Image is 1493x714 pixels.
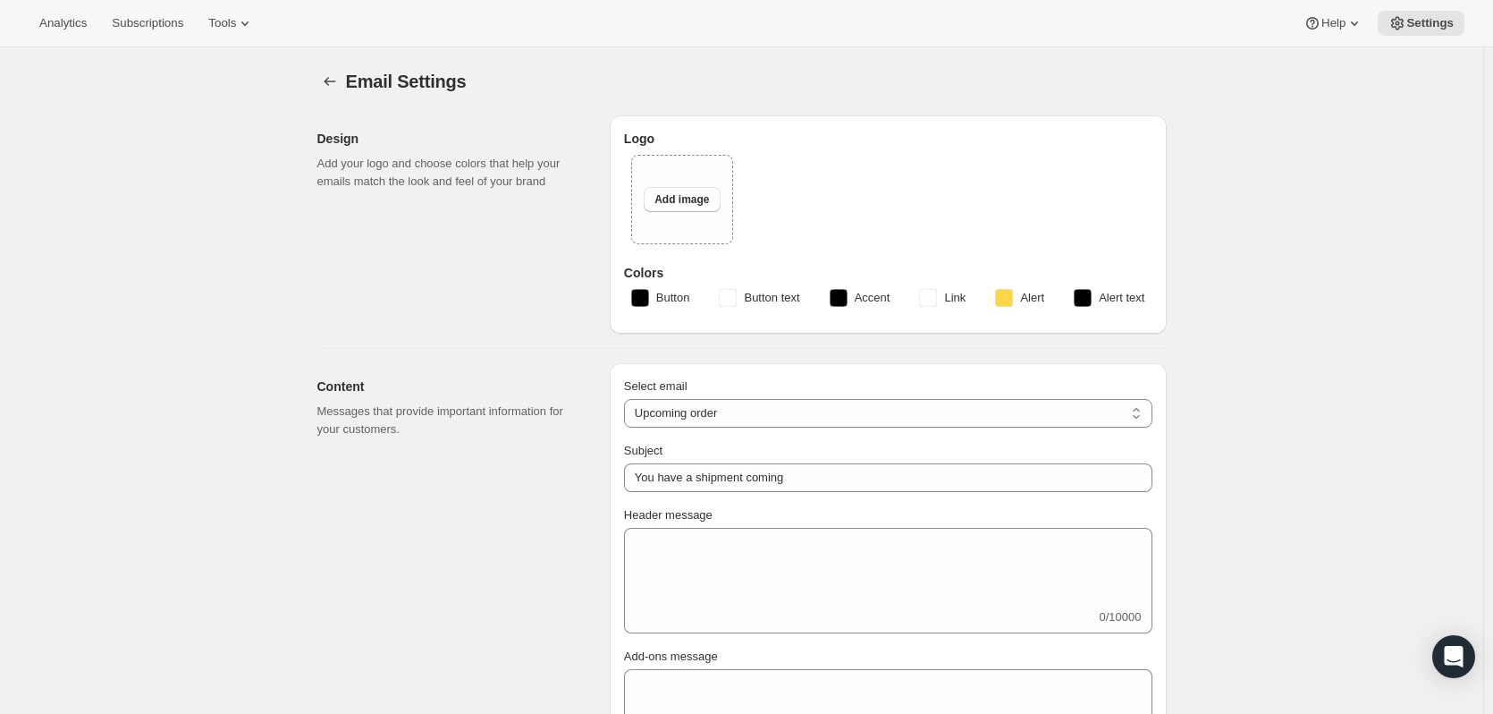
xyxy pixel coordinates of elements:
[908,284,976,312] button: Link
[317,130,581,148] h2: Design
[101,11,194,36] button: Subscriptions
[624,444,662,457] span: Subject
[744,289,799,307] span: Button text
[620,284,701,312] button: Button
[29,11,97,36] button: Analytics
[317,69,342,94] button: Settings
[1406,16,1454,30] span: Settings
[624,508,713,522] span: Header message
[1099,289,1144,307] span: Alert text
[656,289,690,307] span: Button
[984,284,1055,312] button: Alert
[39,16,87,30] span: Analytics
[1378,11,1464,36] button: Settings
[208,16,236,30] span: Tools
[1321,16,1345,30] span: Help
[1020,289,1044,307] span: Alert
[198,11,265,36] button: Tools
[708,284,810,312] button: Button text
[944,289,966,307] span: Link
[624,264,1152,282] h3: Colors
[317,155,581,191] p: Add your logo and choose colors that help your emails match the look and feel of your brand
[1293,11,1374,36] button: Help
[112,16,183,30] span: Subscriptions
[1063,284,1155,312] button: Alert text
[624,130,1152,148] h3: Logo
[317,403,581,438] p: Messages that provide important information for your customers.
[855,289,890,307] span: Accent
[654,192,709,207] span: Add image
[624,379,687,393] span: Select email
[624,650,718,663] span: Add-ons message
[644,187,720,212] button: Add image
[1432,635,1475,678] div: Open Intercom Messenger
[819,284,901,312] button: Accent
[317,378,581,395] h2: Content
[346,72,467,91] span: Email Settings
